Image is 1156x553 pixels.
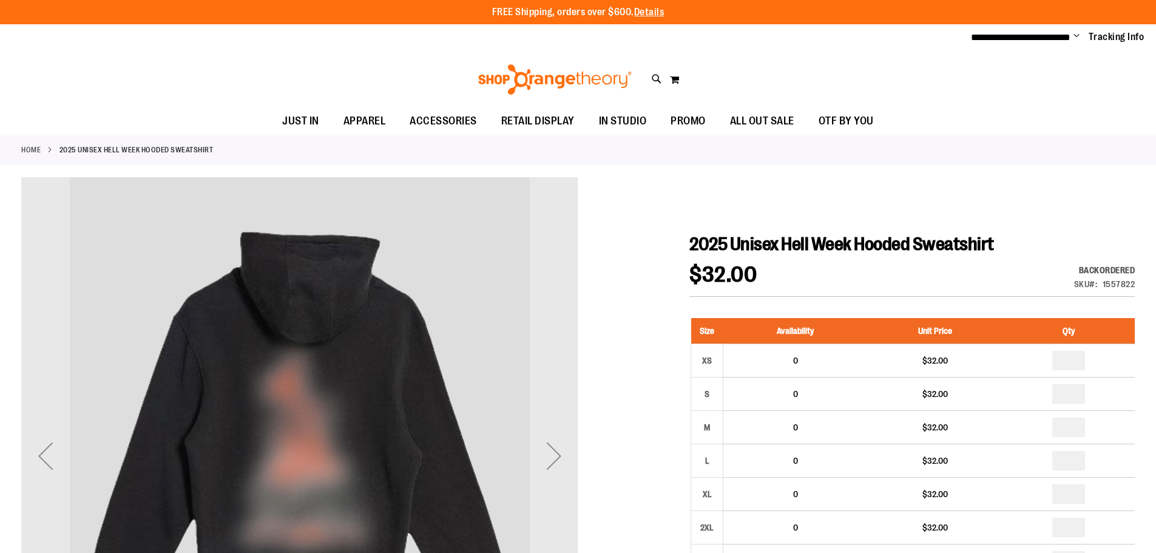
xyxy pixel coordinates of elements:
a: Tracking Info [1089,30,1144,44]
div: 2XL [698,518,716,537]
div: $32.00 [873,388,996,400]
span: ACCESSORIES [410,107,477,135]
span: RETAIL DISPLAY [501,107,575,135]
span: IN STUDIO [599,107,647,135]
span: 0 [793,356,798,365]
div: XS [698,351,716,370]
span: 0 [793,389,798,399]
button: Account menu [1073,31,1080,43]
a: Home [21,144,41,155]
span: 0 [793,523,798,532]
span: 0 [793,456,798,466]
div: S [698,385,716,403]
div: Backordered [1074,264,1135,276]
div: Availability [1074,264,1135,276]
span: 2025 Unisex Hell Week Hooded Sweatshirt [689,234,994,254]
div: $32.00 [873,355,996,367]
div: 1557822 [1103,278,1135,290]
span: PROMO [671,107,706,135]
th: Size [691,318,723,344]
div: $32.00 [873,421,996,433]
p: FREE Shipping, orders over $600. [492,5,664,19]
th: Availability [723,318,868,344]
th: Unit Price [867,318,1002,344]
div: L [698,452,716,470]
span: $32.00 [689,262,757,287]
span: OTF BY YOU [819,107,874,135]
strong: 2025 Unisex Hell Week Hooded Sweatshirt [59,144,214,155]
div: XL [698,485,716,503]
strong: SKU [1074,279,1098,289]
img: Shop Orangetheory [476,64,634,95]
div: $32.00 [873,455,996,467]
span: ALL OUT SALE [730,107,794,135]
span: JUST IN [282,107,319,135]
span: APPAREL [343,107,386,135]
span: 0 [793,422,798,432]
span: 0 [793,489,798,499]
div: M [698,418,716,436]
div: $32.00 [873,488,996,500]
a: Details [634,7,664,18]
th: Qty [1003,318,1135,344]
div: $32.00 [873,521,996,534]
